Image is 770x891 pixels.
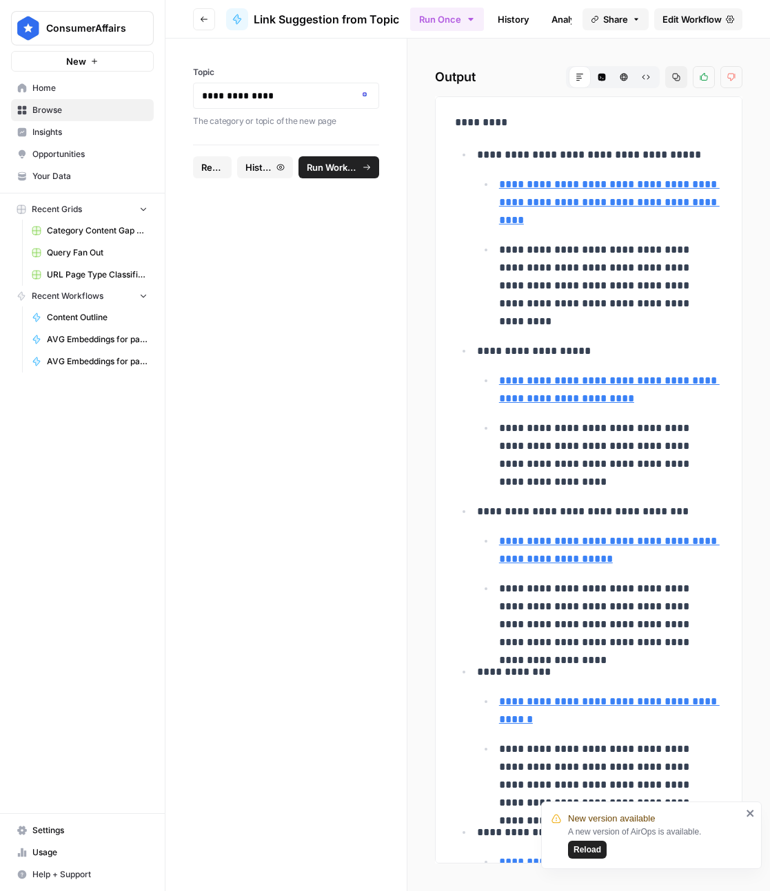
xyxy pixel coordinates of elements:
[11,143,154,165] a: Opportunities
[26,306,154,328] a: Content Outline
[47,333,148,346] span: AVG Embeddings for page and Target Keyword
[32,290,103,302] span: Recent Workflows
[254,11,399,28] span: Link Suggestion from Topic
[26,242,154,264] a: Query Fan Out
[32,824,148,837] span: Settings
[574,843,601,856] span: Reload
[654,8,742,30] a: Edit Workflow
[11,51,154,72] button: New
[237,156,294,178] button: History
[662,12,722,26] span: Edit Workflow
[226,8,399,30] a: Link Suggestion from Topic
[307,160,358,174] span: Run Workflow
[193,66,379,78] label: Topic
[26,264,154,286] a: URL Page Type Classification
[11,286,154,306] button: Recent Workflows
[245,160,273,174] span: History
[32,104,148,116] span: Browse
[193,156,232,178] button: Reset
[11,121,154,143] a: Insights
[11,11,154,45] button: Workspace: ConsumerAffairs
[11,165,154,187] a: Your Data
[435,66,742,88] h2: Output
[47,247,148,259] span: Query Fan Out
[543,8,600,30] a: Analytics
[26,220,154,242] a: Category Content Gap Analysis
[32,868,148,881] span: Help + Support
[32,203,82,216] span: Recent Grids
[16,16,41,41] img: ConsumerAffairs Logo
[32,148,148,160] span: Opportunities
[26,350,154,373] a: AVG Embeddings for page and Target Keyword - Using Pasted page content
[11,77,154,99] a: Home
[489,8,538,30] a: History
[568,812,655,826] span: New version available
[410,8,484,31] button: Run Once
[46,21,130,35] span: ConsumerAffairs
[26,328,154,350] a: AVG Embeddings for page and Target Keyword
[47,311,148,324] span: Content Outline
[746,808,756,819] button: close
[47,224,148,237] span: Category Content Gap Analysis
[201,160,223,174] span: Reset
[202,89,370,103] div: To enrich screen reader interactions, please activate Accessibility in Grammarly extension settings
[66,54,86,68] span: New
[11,819,154,841] a: Settings
[568,841,607,859] button: Reload
[32,170,148,182] span: Your Data
[11,863,154,885] button: Help + Support
[603,12,628,26] span: Share
[568,826,742,859] div: A new version of AirOps is available.
[47,269,148,281] span: URL Page Type Classification
[298,156,378,178] button: Run Workflow
[32,126,148,138] span: Insights
[11,99,154,121] a: Browse
[32,846,148,859] span: Usage
[582,8,649,30] button: Share
[193,114,379,128] p: The category or topic of the new page
[11,841,154,863] a: Usage
[47,355,148,368] span: AVG Embeddings for page and Target Keyword - Using Pasted page content
[11,199,154,220] button: Recent Grids
[32,82,148,94] span: Home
